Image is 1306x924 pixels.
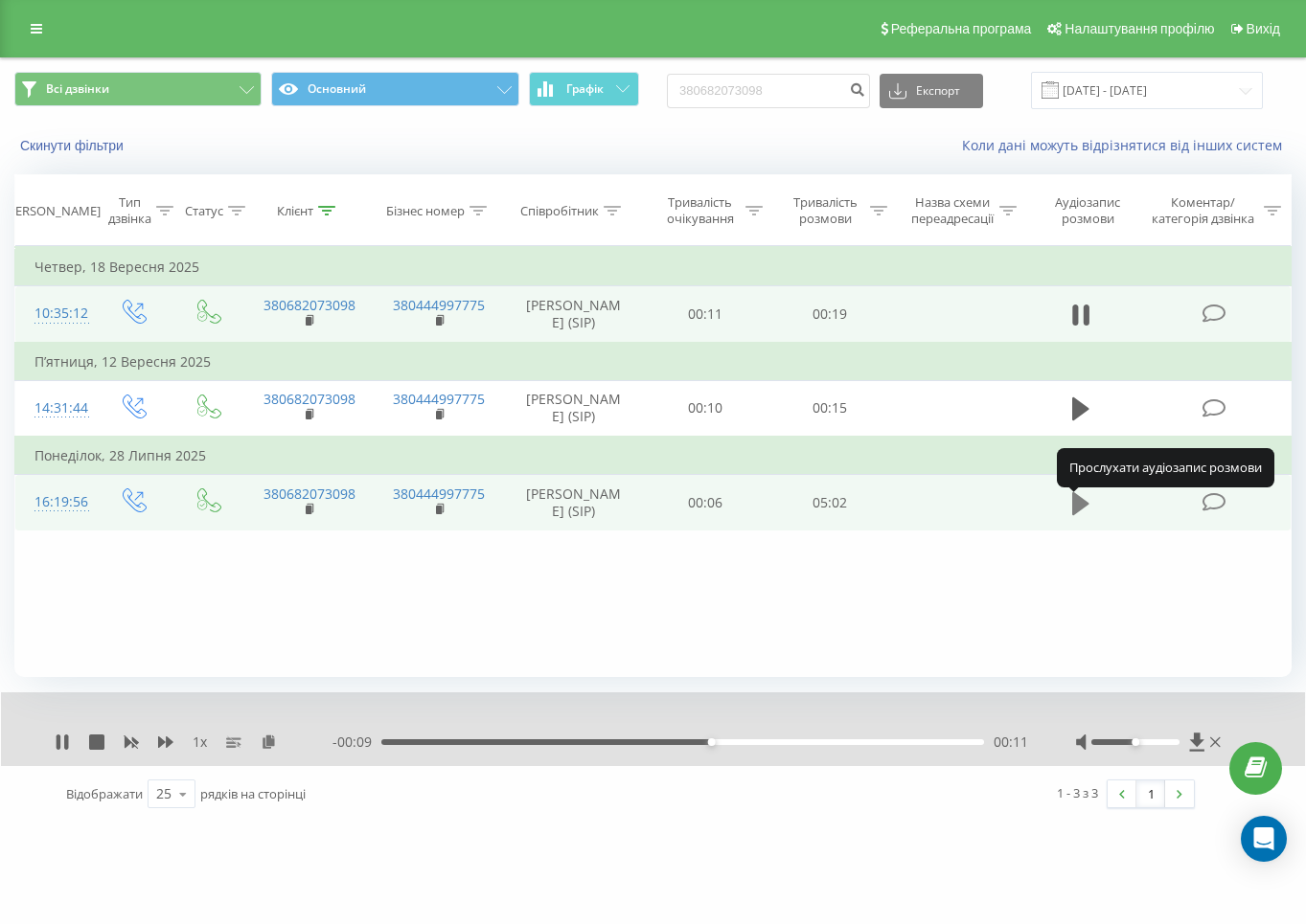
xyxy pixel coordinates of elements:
[15,343,1292,381] td: П’ятниця, 12 Вересня 2025
[393,485,485,503] a: 380444997775
[1247,21,1280,36] span: Вихід
[34,484,76,521] div: 16:19:56
[271,72,518,106] button: Основний
[386,203,465,219] div: Бізнес номер
[1065,21,1214,36] span: Налаштування профілю
[193,732,207,752] span: 1 x
[768,286,892,343] td: 00:19
[263,296,355,314] a: 380682073098
[768,380,892,437] td: 00:15
[1132,738,1139,746] div: Accessibility label
[503,380,643,437] td: [PERSON_NAME] (SIP)
[14,72,262,106] button: Всі дзвінки
[643,475,768,530] td: 00:06
[332,732,381,752] span: - 00:09
[503,286,643,343] td: [PERSON_NAME] (SIP)
[108,194,151,227] div: Тип дзвінка
[962,136,1292,154] a: Коли дані можуть відрізнятися вiд інших систем
[880,74,983,108] button: Експорт
[643,286,768,343] td: 00:11
[768,475,892,530] td: 05:02
[994,732,1028,752] span: 00:11
[34,390,76,427] div: 14:31:44
[909,194,995,227] div: Назва схеми переадресації
[529,72,639,106] button: Графік
[708,738,716,746] div: Accessibility label
[643,380,768,437] td: 00:10
[263,485,355,503] a: 380682073098
[1241,816,1287,862] div: Open Intercom Messenger
[277,203,313,219] div: Клієнт
[185,203,223,219] div: Статус
[503,475,643,530] td: [PERSON_NAME] (SIP)
[156,784,172,803] div: 25
[660,194,741,227] div: Тривалість очікування
[1057,448,1274,486] div: Прослухати аудіозапис розмови
[566,82,604,96] span: Графік
[393,390,485,408] a: 380444997775
[1147,194,1259,227] div: Коментар/категорія дзвінка
[1136,780,1165,807] a: 1
[667,74,870,108] input: Пошук за номером
[891,21,1032,36] span: Реферальна програма
[46,81,109,97] span: Всі дзвінки
[200,785,306,802] span: рядків на сторінці
[263,390,355,408] a: 380682073098
[15,437,1292,475] td: Понеділок, 28 Липня 2025
[1039,194,1136,227] div: Аудіозапис розмови
[4,203,101,219] div: [PERSON_NAME]
[393,296,485,314] a: 380444997775
[785,194,865,227] div: Тривалість розмови
[66,785,143,802] span: Відображати
[34,295,76,332] div: 10:35:12
[15,248,1292,286] td: Четвер, 18 Вересня 2025
[520,203,599,219] div: Співробітник
[14,137,133,154] button: Скинути фільтри
[1057,783,1098,802] div: 1 - 3 з 3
